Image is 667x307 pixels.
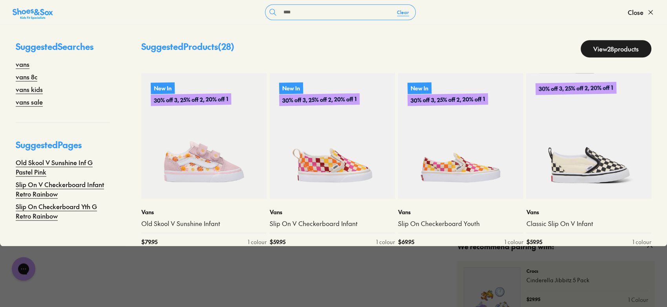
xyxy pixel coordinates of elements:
p: 30% off 3, 25% off 2, 20% off 1 [535,82,616,95]
p: Vans [398,208,523,216]
a: New In30% off 3, 25% off 2, 20% off 1 [270,73,395,199]
p: $29.95 [526,296,540,304]
a: 30% off 3, 25% off 2, 20% off 1 [526,73,651,199]
p: 30% off 3, 25% off 2, 20% off 1 [407,93,488,106]
button: Close [628,4,654,21]
span: Close [628,7,643,17]
a: Slip On Checkerboard Youth [398,219,523,228]
p: Vans [526,208,651,216]
p: Suggested Products [141,40,234,57]
a: Classic Slip On V Infant [526,219,651,228]
p: Vans [270,208,395,216]
a: Slip On V Checkerboard Infant Retro Rainbow [16,180,110,199]
button: Clear [391,5,415,19]
div: 1 colour [248,238,267,246]
p: Suggested Pages [16,138,110,158]
a: Shoes &amp; Sox [13,6,53,18]
span: We recommend pairing with: [457,235,554,258]
a: New In30% off 3, 25% off 2, 20% off 1 [141,73,267,199]
button: We recommend pairing with: [445,232,667,261]
p: Cinderella Jibbitz 5 Pack [526,276,648,284]
span: $ 59.95 [270,238,285,246]
a: View28products [581,40,651,57]
div: 1 colour [504,238,523,246]
p: New In [407,82,431,94]
a: vans sale [16,97,43,107]
p: Suggested Searches [16,40,110,59]
img: SNS_Logo_Responsive.svg [13,7,53,20]
iframe: Gorgias live chat messenger [8,254,39,283]
span: $ 59.95 [526,238,542,246]
div: 1 colour [376,238,395,246]
a: New In30% off 3, 25% off 2, 20% off 1 [398,73,523,199]
p: Crocs [526,267,648,274]
p: New In [151,82,175,94]
p: Vans [141,208,267,216]
span: $ 79.95 [141,238,157,246]
a: Slip On Checkerboard Yth G Retro Rainbow [16,202,110,221]
p: 30% off 3, 25% off 2, 20% off 1 [279,93,360,106]
a: Old Skool V Sunshine Infant [141,219,267,228]
div: 1 colour [632,238,651,246]
span: $ 69.95 [398,238,414,246]
p: 30% off 3, 25% off 2, 20% off 1 [151,93,231,106]
p: New In [279,82,303,94]
a: 1 Colour [628,296,648,304]
a: Old Skool V Sunshine Inf G Pastel Pink [16,158,110,176]
a: vans kids [16,85,43,94]
span: ( 28 ) [218,40,234,52]
a: vans 8c [16,72,37,81]
a: Slip On V Checkerboard Infant [270,219,395,228]
a: vans [16,59,29,69]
